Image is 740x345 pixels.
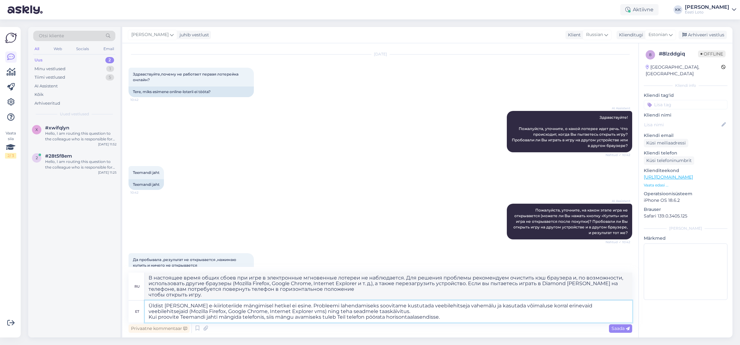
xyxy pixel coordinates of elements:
div: Küsi telefoninumbrit [644,156,694,165]
div: Aktiivne [620,4,659,15]
div: juhib vestlust [177,32,209,38]
p: Safari 139.0.3405.125 [644,213,727,219]
span: AI Assistent [607,199,630,203]
span: Здравствуйте,почему не работает первая лотерейка онлайн? [133,72,239,82]
input: Lisa nimi [644,121,720,128]
p: Brauser [644,206,727,213]
div: 5 [106,74,114,81]
span: Пожалуйста, уточните, на каком этапе игра не открывается (можете ли Вы нажать кнопку «Купить» или... [513,208,629,235]
p: Kliendi tag'id [644,92,727,99]
span: Uued vestlused [60,111,89,117]
div: Email [102,45,115,53]
span: Nähtud ✓ 10:42 [606,153,630,157]
div: [DATE] [129,51,632,57]
span: Estonian [648,31,668,38]
div: Arhiveeri vestlus [679,31,727,39]
div: Vaata siia [5,130,16,159]
div: Tiimi vestlused [34,74,65,81]
p: iPhone OS 18.6.2 [644,197,727,204]
div: Küsi meiliaadressi [644,139,688,147]
p: Klienditeekond [644,167,727,174]
span: 2 [36,155,38,160]
span: #xwifqlyn [45,125,69,131]
div: Web [52,45,63,53]
div: Klient [565,32,581,38]
span: Russian [586,31,603,38]
div: Privaatne kommentaar [129,324,190,333]
div: Hello, I am routing this question to the colleague who is responsible for this topic. The reply m... [45,159,117,170]
p: Operatsioonisüsteem [644,191,727,197]
span: Offline [698,50,726,57]
div: Eesti Loto [685,10,729,15]
span: Да пробывала ,результат не открывается ,нажимаю купить и ничего не открывается [133,257,237,268]
span: 8 [649,52,652,57]
textarea: В настоящее время общих сбоев при игре в электронные мгновенные лотереи не наблюдается. Для решен... [145,273,632,300]
textarea: Üldist [PERSON_NAME] e-kiirloteriide mängimisel hetkel ei esine. Probleemi lahendamiseks soovitam... [145,301,632,322]
div: All [33,45,40,53]
div: Hello, I am routing this question to the colleague who is responsible for this topic. The reply m... [45,131,117,142]
a: [URL][DOMAIN_NAME] [644,174,693,180]
div: Arhiveeritud [34,100,60,107]
span: Otsi kliente [39,33,64,39]
div: ru [134,281,140,292]
div: KK [674,5,682,14]
img: Askly Logo [5,32,17,44]
span: Teemandi jaht [133,170,160,175]
div: Minu vestlused [34,66,66,72]
p: Kliendi email [644,132,727,139]
span: [PERSON_NAME] [131,31,169,38]
a: [PERSON_NAME]Eesti Loto [685,5,736,15]
input: Lisa tag [644,100,727,109]
div: Tere, miks esimene online-loterii ei tööta? [129,86,254,97]
div: Kliendi info [644,83,727,88]
div: AI Assistent [34,83,58,89]
span: Saada [611,326,630,331]
div: # 8lzddgiq [659,50,698,58]
div: 2 / 3 [5,153,16,159]
div: Uus [34,57,43,63]
p: Kliendi nimi [644,112,727,118]
div: [GEOGRAPHIC_DATA], [GEOGRAPHIC_DATA] [646,64,721,77]
div: 1 [106,66,114,72]
p: Vaata edasi ... [644,182,727,188]
div: Klienditugi [617,32,643,38]
div: Kõik [34,91,44,98]
span: #28t5f8em [45,153,72,159]
div: 2 [105,57,114,63]
span: x [35,127,38,132]
div: Teemandi jaht [129,179,164,190]
div: [PERSON_NAME] [685,5,729,10]
p: Kliendi telefon [644,150,727,156]
div: [DATE] 11:25 [98,170,117,175]
span: 10:42 [130,190,154,195]
div: Socials [75,45,90,53]
p: Märkmed [644,235,727,242]
div: [DATE] 11:52 [98,142,117,147]
span: 10:42 [130,97,154,102]
div: [PERSON_NAME] [644,226,727,231]
span: Nähtud ✓ 10:42 [606,240,630,244]
div: et [135,306,139,317]
span: AI Assistent [607,106,630,111]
